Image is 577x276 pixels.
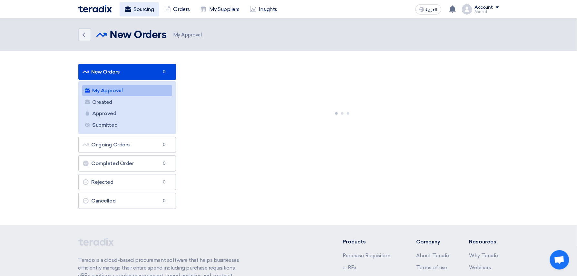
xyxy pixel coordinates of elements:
a: New Orders0 [78,64,176,80]
a: Why Teradix [469,253,499,259]
span: 0 [160,198,168,204]
a: e-RFx [343,265,357,271]
div: ِAhmed [475,10,499,14]
a: Rejected0 [78,174,176,190]
a: Cancelled0 [78,193,176,209]
a: Submitted [82,120,172,131]
span: 0 [160,142,168,148]
li: Resources [469,238,499,246]
a: Approved [82,108,172,119]
a: Completed Order0 [78,155,176,172]
a: Purchase Requisition [343,253,390,259]
li: Company [416,238,450,246]
a: Webinars [469,265,491,271]
a: Ongoing Orders0 [78,137,176,153]
a: Orders [159,2,195,16]
button: العربية [416,4,441,15]
a: Sourcing [120,2,159,16]
a: My Approval [82,85,172,96]
h2: New Orders [110,29,167,42]
li: Products [343,238,397,246]
a: Insights [245,2,282,16]
div: Open chat [550,250,569,270]
img: profile_test.png [462,4,472,15]
a: About Teradix [416,253,450,259]
span: 0 [160,160,168,167]
span: 0 [160,69,168,75]
span: My Approval [172,31,202,39]
a: My Suppliers [195,2,245,16]
div: Account [475,5,493,10]
span: العربية [426,7,437,12]
a: Created [82,97,172,108]
span: 0 [160,179,168,185]
a: Terms of use [416,265,447,271]
img: Teradix logo [78,5,112,13]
